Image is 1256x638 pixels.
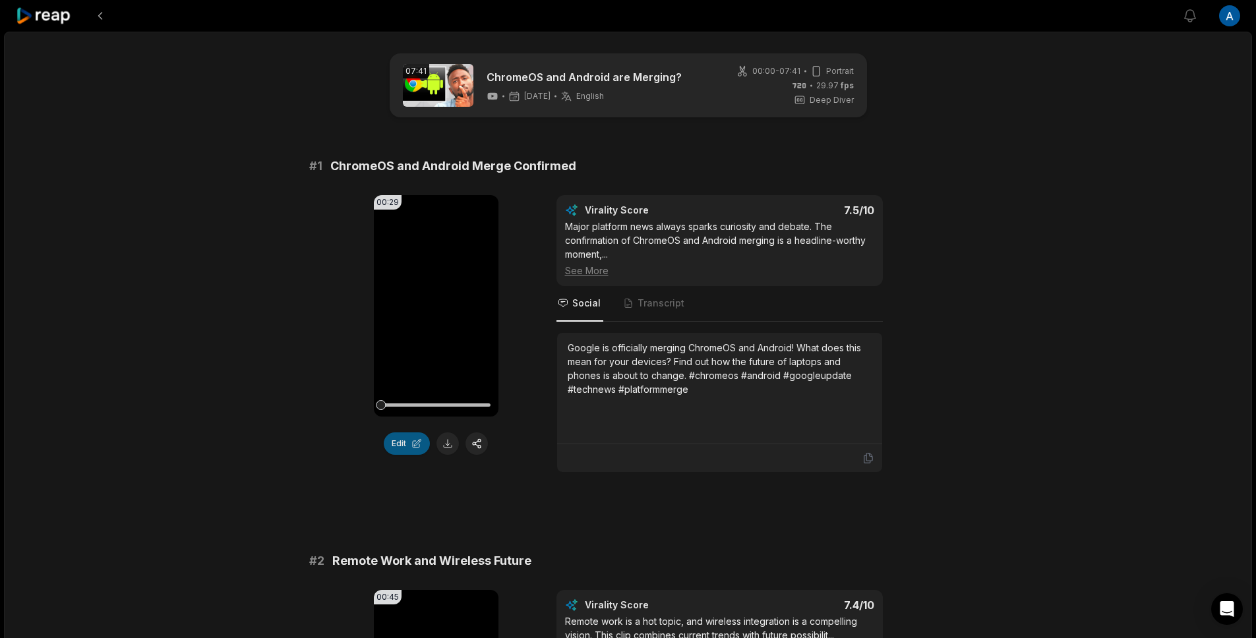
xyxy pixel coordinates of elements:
[556,286,883,322] nav: Tabs
[572,297,601,310] span: Social
[384,432,430,455] button: Edit
[568,341,872,396] div: Google is officially merging ChromeOS and Android! What does this mean for your devices? Find out...
[816,80,854,92] span: 29.97
[524,91,551,101] span: [DATE]
[810,94,854,106] span: Deep Diver
[826,65,854,77] span: Portrait
[374,195,498,417] video: Your browser does not support mp4 format.
[565,219,874,277] div: Major platform news always sparks curiosity and debate. The confirmation of ChromeOS and Android ...
[576,91,604,101] span: English
[585,598,727,612] div: Virality Score
[330,157,576,175] span: ChromeOS and Android Merge Confirmed
[332,552,531,570] span: Remote Work and Wireless Future
[487,69,682,85] a: ChromeOS and Android are Merging?
[638,297,684,310] span: Transcript
[733,204,874,217] div: 7.5 /10
[733,598,874,612] div: 7.4 /10
[565,264,874,277] div: See More
[752,65,800,77] span: 00:00 - 07:41
[309,552,324,570] span: # 2
[1211,593,1243,625] div: Open Intercom Messenger
[841,80,854,90] span: fps
[309,157,322,175] span: # 1
[585,204,727,217] div: Virality Score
